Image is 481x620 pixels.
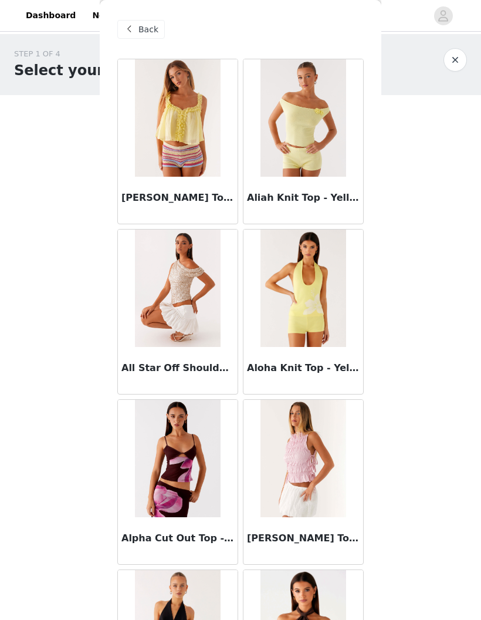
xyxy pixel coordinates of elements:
h3: [PERSON_NAME] Top - Yellow [121,191,234,205]
a: Networks [85,2,143,29]
h3: [PERSON_NAME] Top - Pink [247,531,360,545]
img: Aloha Knit Top - Yellow [260,230,345,347]
a: Dashboard [19,2,83,29]
img: Aimee Top - Yellow [135,59,220,177]
h1: Select your styles! [14,60,162,81]
h3: Alpha Cut Out Top - Dark Chocolate [121,531,234,545]
h3: Aloha Knit Top - Yellow [247,361,360,375]
span: Back [138,23,158,36]
img: All Star Off Shoulder Top - Silver [135,230,220,347]
img: Alpha Cut Out Top - Dark Chocolate [135,400,220,517]
div: STEP 1 OF 4 [14,48,162,60]
img: Aliah Knit Top - Yellow [260,59,345,177]
div: avatar [438,6,449,25]
h3: All Star Off Shoulder Top - Silver [121,361,234,375]
h3: Aliah Knit Top - Yellow [247,191,360,205]
img: Alysa Shirred Top - Pink [260,400,345,517]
